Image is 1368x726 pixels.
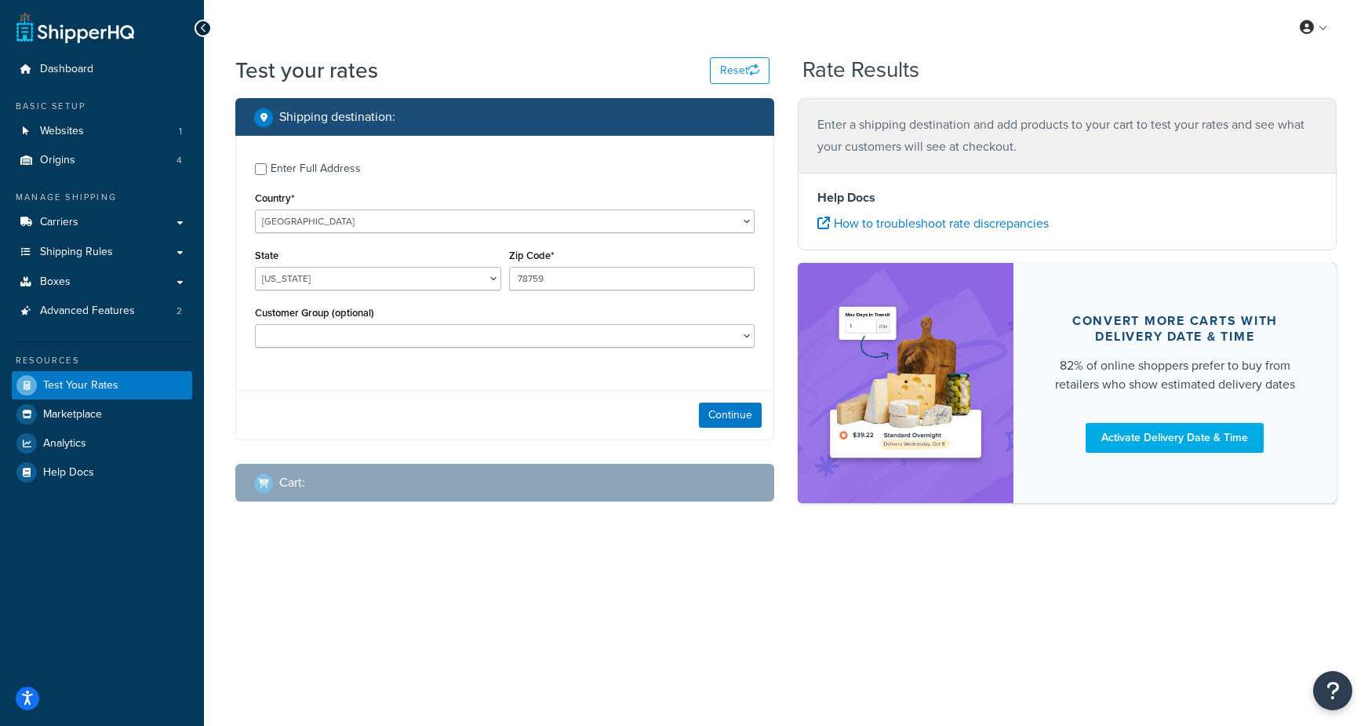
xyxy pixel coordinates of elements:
div: Enter Full Address [271,158,361,180]
button: Reset [710,57,769,84]
a: Boxes [12,268,192,297]
span: Boxes [40,275,71,289]
a: Activate Delivery Date & Time [1086,423,1264,453]
span: Origins [40,154,75,167]
button: Continue [699,403,762,428]
h4: Help Docs [817,188,1317,207]
a: Analytics [12,429,192,458]
div: 82% of online shoppers prefer to buy from retailers who show estimated delivery dates [1051,356,1299,394]
span: Dashboard [40,63,93,76]
label: State [255,250,278,261]
h1: Test your rates [235,55,378,86]
span: Advanced Features [40,305,135,318]
span: Test Your Rates [43,379,118,392]
a: Carriers [12,208,192,237]
label: Customer Group (optional) [255,307,374,319]
input: Enter Full Address [255,163,267,175]
a: Origins4 [12,146,192,175]
span: Marketplace [43,408,102,421]
label: Country* [255,192,294,204]
span: 2 [176,305,182,318]
a: Marketplace [12,400,192,429]
span: Help Docs [43,466,94,480]
img: feature-image-ddt-36eae7f7280da8017bfb280eaccd9c446f90b1fe08728e4019434db127062ab4.png [821,286,990,480]
span: Carriers [40,216,78,229]
span: Analytics [43,437,86,451]
a: Shipping Rules [12,238,192,267]
span: Shipping Rules [40,246,113,259]
li: Websites [12,117,192,146]
div: Resources [12,354,192,367]
h2: Shipping destination : [279,110,395,124]
p: Enter a shipping destination and add products to your cart to test your rates and see what your c... [817,114,1317,158]
span: Websites [40,125,84,138]
label: Zip Code* [509,250,554,261]
div: Convert more carts with delivery date & time [1051,313,1299,345]
span: 4 [176,154,182,167]
div: Manage Shipping [12,191,192,204]
li: Advanced Features [12,297,192,326]
a: Websites1 [12,117,192,146]
a: Dashboard [12,55,192,84]
div: Basic Setup [12,100,192,113]
span: 1 [179,125,182,138]
a: Advanced Features2 [12,297,192,326]
li: Origins [12,146,192,175]
a: Help Docs [12,458,192,487]
h2: Rate Results [802,58,919,82]
h2: Cart : [279,476,305,490]
button: Open Resource Center [1313,671,1352,710]
a: Test Your Rates [12,371,192,399]
a: How to troubleshoot rate discrepancies [817,214,1049,232]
